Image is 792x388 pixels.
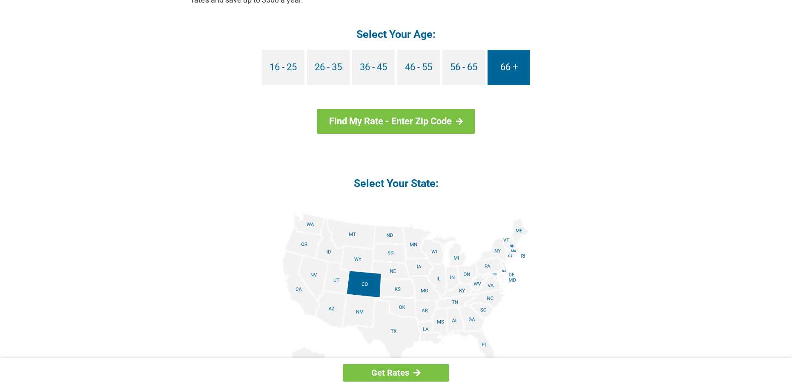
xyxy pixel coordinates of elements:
[397,50,440,85] a: 46 - 55
[307,50,350,85] a: 26 - 35
[317,109,475,134] a: Find My Rate - Enter Zip Code
[262,50,304,85] a: 16 - 25
[192,176,600,190] h4: Select Your State:
[343,364,449,382] a: Get Rates
[488,50,530,85] a: 66 +
[192,27,600,41] h4: Select Your Age:
[442,50,485,85] a: 56 - 65
[352,50,395,85] a: 36 - 45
